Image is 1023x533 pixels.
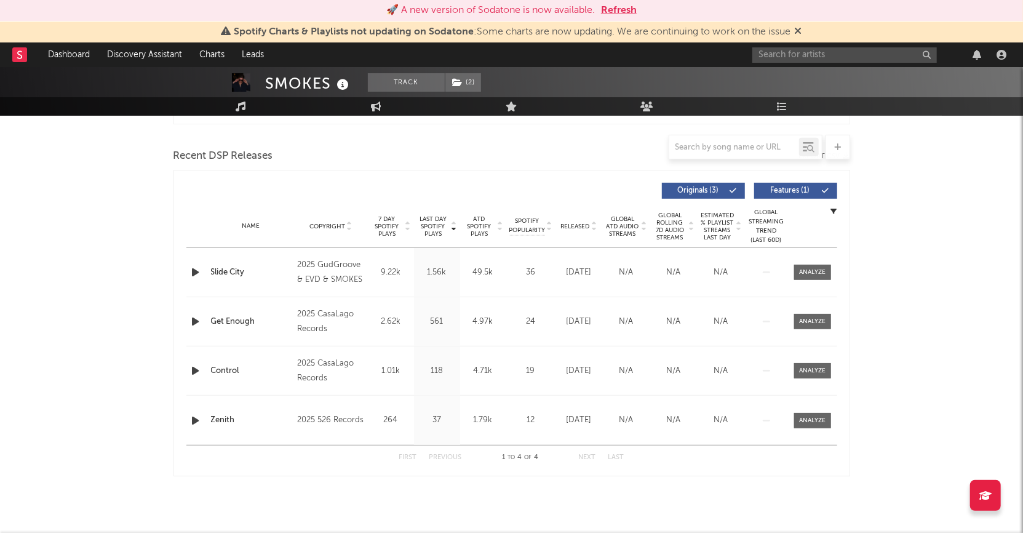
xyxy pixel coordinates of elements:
div: 264 [371,414,411,427]
button: Previous [429,454,462,461]
span: Global ATD Audio Streams [606,215,640,238]
div: 1.79k [463,414,503,427]
span: Estimated % Playlist Streams Last Day [701,212,734,241]
div: 36 [509,266,552,279]
span: Originals ( 3 ) [670,187,726,194]
div: 2.62k [371,316,411,328]
div: N/A [606,414,647,427]
input: Search by song name or URL [669,143,799,153]
div: 12 [509,414,552,427]
a: Get Enough [211,316,292,328]
a: Control [211,365,292,377]
span: of [524,455,531,460]
div: N/A [653,414,695,427]
input: Search for artists [752,47,937,63]
a: Discovery Assistant [98,42,191,67]
div: [DATE] [559,316,600,328]
button: (2) [445,73,481,92]
a: Slide City [211,266,292,279]
span: : Some charts are now updating. We are continuing to work on the issue [234,27,791,37]
a: Dashboard [39,42,98,67]
div: 37 [417,414,457,427]
div: N/A [701,414,742,427]
div: [DATE] [559,414,600,427]
span: Spotify Popularity [509,217,545,235]
div: N/A [653,316,695,328]
button: Refresh [601,3,637,18]
div: 9.22k [371,266,411,279]
button: Features(1) [754,183,837,199]
div: 1 4 4 [487,451,554,465]
div: 118 [417,365,457,377]
div: SMOKES [266,73,352,94]
span: ( 2 ) [445,73,482,92]
div: 561 [417,316,457,328]
div: N/A [606,316,647,328]
button: Last [608,454,624,461]
span: Features ( 1 ) [762,187,819,194]
div: Name [211,222,292,231]
span: to [508,455,515,460]
div: 2025 GudGroove & EVD & SMOKES [297,258,364,287]
div: 24 [509,316,552,328]
div: N/A [701,266,742,279]
span: 7 Day Spotify Plays [371,215,404,238]
div: 4.97k [463,316,503,328]
div: 1.56k [417,266,457,279]
div: N/A [653,365,695,377]
div: N/A [653,266,695,279]
div: 4.71k [463,365,503,377]
div: [DATE] [559,266,600,279]
div: 2025 CasaLago Records [297,356,364,386]
div: Global Streaming Trend (Last 60D) [748,208,785,245]
div: 2025 526 Records [297,413,364,428]
button: First [399,454,417,461]
a: Charts [191,42,233,67]
div: N/A [606,365,647,377]
div: 49.5k [463,266,503,279]
div: N/A [606,266,647,279]
div: 2025 CasaLago Records [297,307,364,337]
span: Dismiss [795,27,802,37]
span: Copyright [309,223,345,230]
button: Track [368,73,445,92]
div: [DATE] [559,365,600,377]
a: Leads [233,42,273,67]
div: 19 [509,365,552,377]
span: Spotify Charts & Playlists not updating on Sodatone [234,27,474,37]
a: Zenith [211,414,292,427]
button: Next [579,454,596,461]
div: 🚀 A new version of Sodatone is now available. [386,3,595,18]
span: Global Rolling 7D Audio Streams [653,212,687,241]
button: Originals(3) [662,183,745,199]
span: Last Day Spotify Plays [417,215,450,238]
div: N/A [701,316,742,328]
span: Released [561,223,590,230]
div: N/A [701,365,742,377]
span: ATD Spotify Plays [463,215,496,238]
div: 1.01k [371,365,411,377]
